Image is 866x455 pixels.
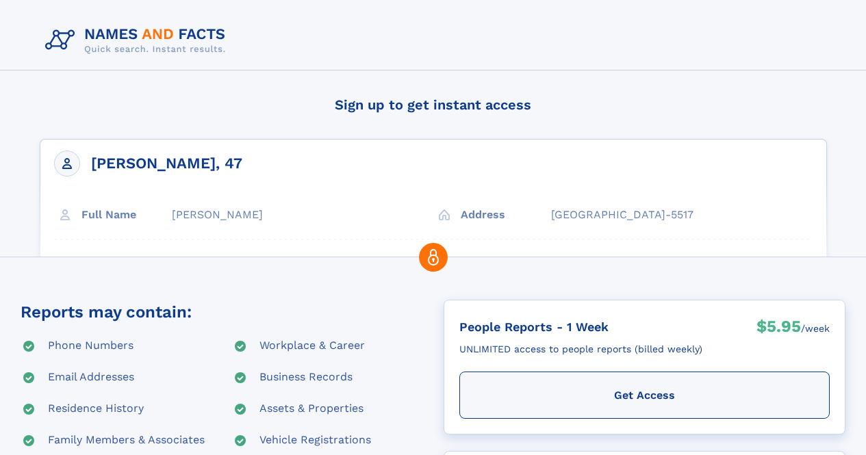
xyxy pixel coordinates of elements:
div: Family Members & Associates [48,432,205,449]
div: Reports may contain: [21,300,192,324]
h4: Sign up to get instant access [40,84,827,125]
img: Logo Names and Facts [40,22,237,59]
div: People Reports - 1 Week [459,315,702,338]
div: /week [801,315,830,341]
div: $5.95 [756,315,801,341]
div: Business Records [259,369,353,386]
div: Workplace & Career [259,338,365,354]
div: Get Access [459,372,830,419]
div: Vehicle Registrations [259,432,371,449]
div: UNLIMITED access to people reports (billed weekly) [459,338,702,361]
div: Residence History [48,401,144,417]
div: Email Addresses [48,369,134,386]
div: Phone Numbers [48,338,133,354]
div: Assets & Properties [259,401,364,417]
